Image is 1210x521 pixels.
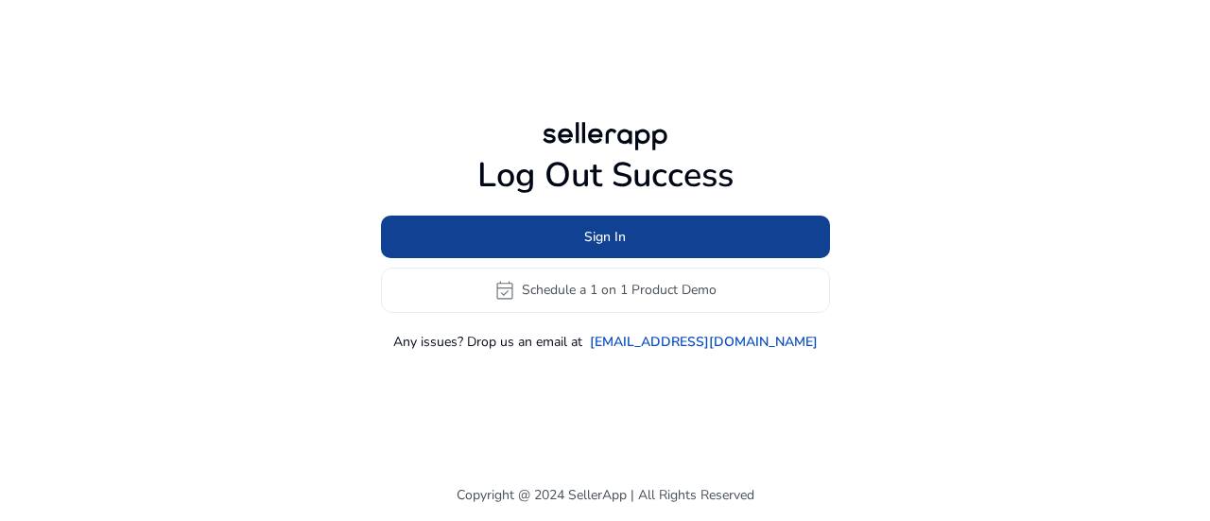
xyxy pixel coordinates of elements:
[381,216,830,258] button: Sign In
[393,332,582,352] p: Any issues? Drop us an email at
[381,268,830,313] button: event_availableSchedule a 1 on 1 Product Demo
[590,332,818,352] a: [EMAIL_ADDRESS][DOMAIN_NAME]
[584,227,626,247] span: Sign In
[493,279,516,302] span: event_available
[381,155,830,196] h1: Log Out Success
